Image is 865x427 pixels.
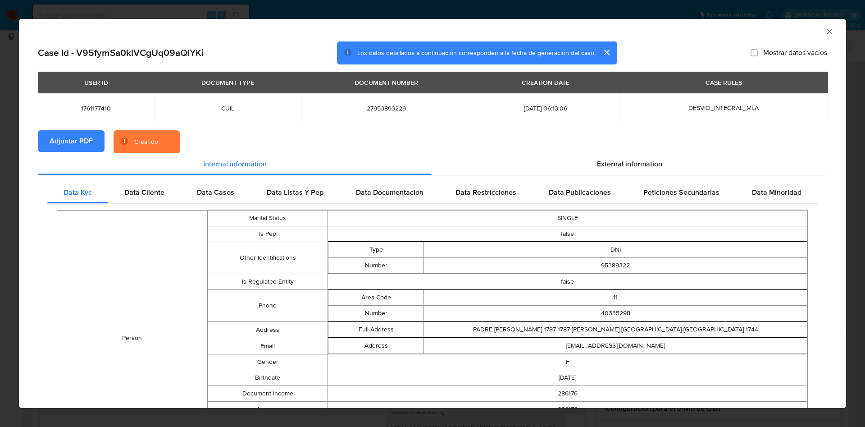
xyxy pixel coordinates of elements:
td: 286176 [328,402,807,418]
span: Data Listas Y Pep [267,187,323,197]
td: Phone [208,290,328,322]
span: Data Publicaciones [549,187,611,197]
span: Adjuntar PDF [50,131,93,151]
td: Address [328,338,424,354]
td: Full Address [328,322,424,338]
input: Mostrar datos vacíos [751,49,758,56]
td: [DATE] [328,370,807,386]
td: 286176 [328,386,807,402]
td: Type [328,242,424,258]
div: DOCUMENT TYPE [196,75,259,90]
div: CASE RULES [700,75,747,90]
span: Data Minoridad [752,187,801,197]
button: Cerrar ventana [825,27,833,35]
div: Detailed internal info [47,182,818,203]
td: Email [208,338,328,354]
td: F [328,354,807,370]
td: PADRE [PERSON_NAME] 1787 1787 [PERSON_NAME] [GEOGRAPHIC_DATA] [GEOGRAPHIC_DATA] 1744 [424,322,807,338]
span: Mostrar datos vacíos [763,48,827,57]
td: false [328,226,807,242]
span: Data Documentacion [356,187,423,197]
div: Creando [134,138,158,147]
div: CREATION DATE [516,75,575,90]
span: External information [597,159,662,169]
td: Is Pep [208,226,328,242]
td: Address [208,322,328,338]
h2: Case Id - V95fymSa0klVCgUq09aQIYKi [38,47,204,59]
td: SINGLE [328,211,807,226]
td: Document Income [208,386,328,402]
td: Number [328,258,424,274]
button: Adjuntar PDF [38,130,105,152]
td: Birthdate [208,370,328,386]
div: Detailed info [38,153,827,175]
div: closure-recommendation-modal [19,19,846,408]
td: 11 [424,290,807,306]
span: Data Casos [197,187,234,197]
span: DESVIO_INTEGRAL_MLA [688,103,759,112]
td: [EMAIL_ADDRESS][DOMAIN_NAME] [424,338,807,354]
td: 95389322 [424,258,807,274]
span: Data Cliente [124,187,164,197]
span: CUIL [165,104,290,112]
td: Is Regulated Entity [208,274,328,290]
td: Other Identifications [208,242,328,274]
td: Income [208,402,328,418]
div: DOCUMENT NUMBER [349,75,423,90]
td: false [328,274,807,290]
span: Internal information [203,159,267,169]
td: Marital Status [208,211,328,226]
span: 27953893229 [312,104,461,112]
div: USER ID [79,75,114,90]
span: Data Restricciones [455,187,516,197]
span: 1761177410 [49,104,144,112]
span: Peticiones Secundarias [643,187,719,197]
button: cerrar [596,41,617,63]
span: Los datos detallados a continuación corresponden a la fecha de generación del caso. [357,48,596,57]
td: Gender [208,354,328,370]
td: 40335298 [424,306,807,321]
td: Area Code [328,290,424,306]
td: DNI [424,242,807,258]
td: Number [328,306,424,321]
span: [DATE] 06:13:06 [483,104,608,112]
span: Data Kyc [64,187,92,197]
